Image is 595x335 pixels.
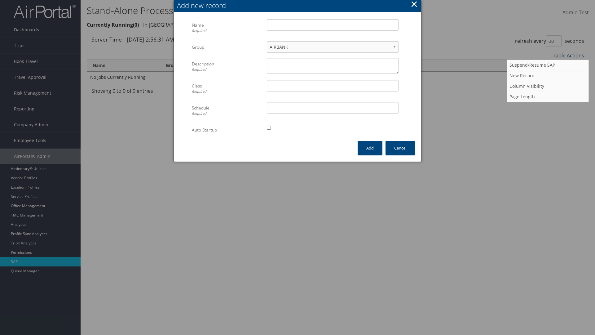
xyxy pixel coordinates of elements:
div: Required [192,111,262,116]
label: Schedule [192,102,262,119]
a: Page Length [507,92,588,102]
label: Class [192,80,262,97]
div: Required [192,89,262,94]
a: New Record [507,70,588,81]
button: Cancel [386,141,415,155]
label: Description [192,58,262,75]
div: Add new record [177,1,421,10]
a: Column Visibility [507,81,588,92]
div: Required [192,28,262,33]
div: Required [192,67,262,72]
a: Suspend/Resume SAP [507,60,588,70]
button: Add [358,141,382,155]
label: Name [192,19,262,36]
label: Group [192,41,262,53]
label: Auto Startup [192,124,262,136]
